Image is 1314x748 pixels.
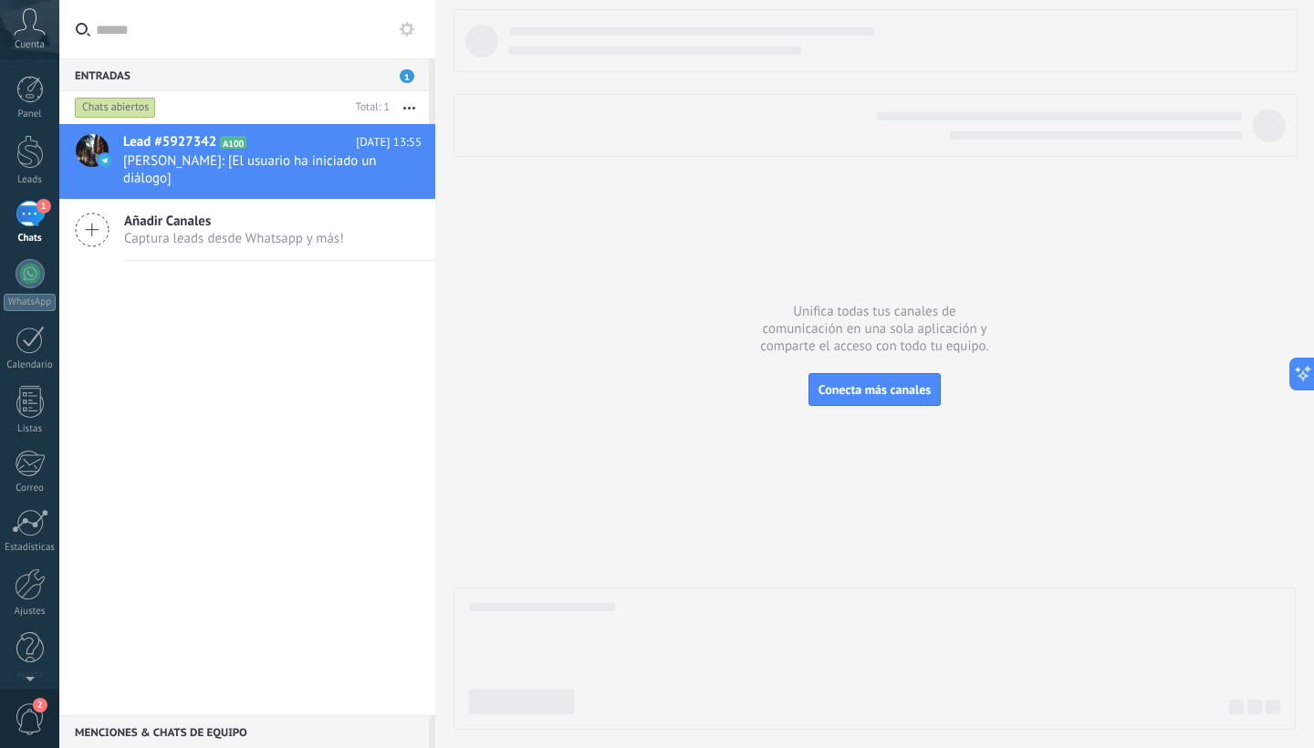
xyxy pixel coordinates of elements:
[33,698,47,712] span: 2
[400,69,414,83] span: 1
[4,233,57,244] div: Chats
[4,423,57,435] div: Listas
[75,97,156,119] div: Chats abiertos
[356,133,422,151] span: [DATE] 13:55
[59,58,429,91] div: Entradas
[4,606,57,618] div: Ajustes
[36,199,51,213] span: 1
[15,39,45,51] span: Cuenta
[4,359,57,371] div: Calendario
[123,133,216,151] span: Lead #5927342
[349,99,390,117] div: Total: 1
[4,483,57,494] div: Correo
[4,109,57,120] div: Panel
[124,213,344,230] span: Añadir Canales
[4,542,57,554] div: Estadísticas
[4,174,57,186] div: Leads
[99,154,111,167] img: telegram-sm.svg
[220,136,246,149] span: A100
[390,91,429,124] button: Más
[123,152,387,187] span: [PERSON_NAME]: [El usuario ha iniciado un diálogo]
[59,715,429,748] div: Menciones & Chats de equipo
[808,373,941,406] button: Conecta más canales
[819,381,931,398] span: Conecta más canales
[124,230,344,247] span: Captura leads desde Whatsapp y más!
[4,294,56,311] div: WhatsApp
[59,124,435,199] a: Lead #5927342 A100 [DATE] 13:55 [PERSON_NAME]: [El usuario ha iniciado un diálogo]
